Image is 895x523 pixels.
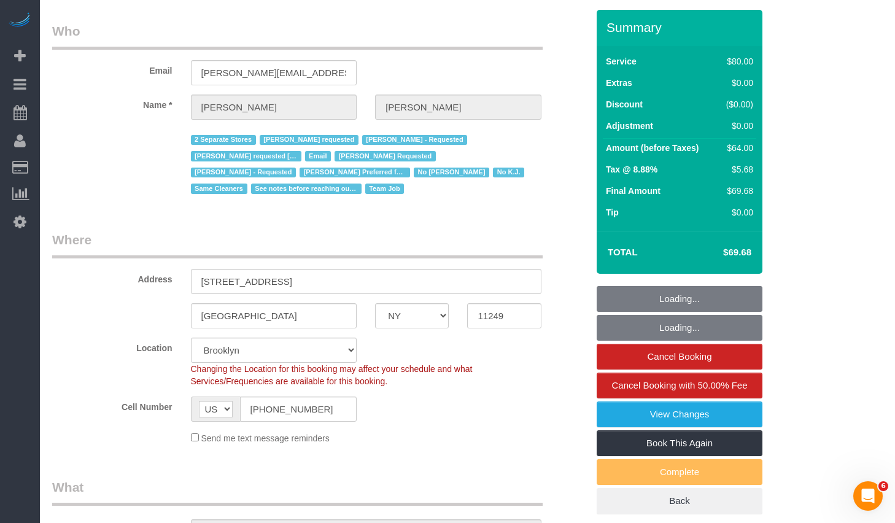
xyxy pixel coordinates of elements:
[606,77,632,89] label: Extras
[362,135,467,145] span: [PERSON_NAME] - Requested
[191,184,247,193] span: Same Cleaners
[240,397,357,422] input: Cell Number
[43,397,182,413] label: Cell Number
[414,168,489,177] span: No [PERSON_NAME]
[721,55,753,68] div: $80.00
[597,344,762,370] a: Cancel Booking
[721,142,753,154] div: $64.00
[251,184,362,193] span: See notes before reaching out to customer
[606,55,637,68] label: Service
[191,364,473,386] span: Changing the Location for this booking may affect your schedule and what Services/Frequencies are...
[300,168,410,177] span: [PERSON_NAME] Preferred for [STREET_ADDRESS][PERSON_NAME]
[43,95,182,111] label: Name *
[721,185,753,197] div: $69.68
[191,303,357,328] input: City
[721,206,753,219] div: $0.00
[52,478,543,506] legend: What
[191,135,256,145] span: 2 Separate Stores
[606,206,619,219] label: Tip
[721,120,753,132] div: $0.00
[52,231,543,258] legend: Where
[43,269,182,285] label: Address
[365,184,405,193] span: Team Job
[201,433,329,443] span: Send me text message reminders
[606,20,756,34] h3: Summary
[686,247,751,258] h4: $69.68
[612,380,748,390] span: Cancel Booking with 50.00% Fee
[191,95,357,120] input: First Name
[721,163,753,176] div: $5.68
[597,430,762,456] a: Book This Again
[606,98,643,110] label: Discount
[878,481,888,491] span: 6
[597,373,762,398] a: Cancel Booking with 50.00% Fee
[608,247,638,257] strong: Total
[191,168,296,177] span: [PERSON_NAME] - Requested
[467,303,541,328] input: Zip Code
[191,60,357,85] input: Email
[335,151,436,161] span: [PERSON_NAME] Requested
[606,120,653,132] label: Adjustment
[597,401,762,427] a: View Changes
[191,151,301,161] span: [PERSON_NAME] requested [STREET_ADDRESS]
[606,185,661,197] label: Final Amount
[606,142,699,154] label: Amount (before Taxes)
[305,151,331,161] span: Email
[597,488,762,514] a: Back
[260,135,358,145] span: [PERSON_NAME] requested
[721,98,753,110] div: ($0.00)
[52,22,543,50] legend: Who
[721,77,753,89] div: $0.00
[375,95,541,120] input: Last Name
[43,338,182,354] label: Location
[7,12,32,29] img: Automaid Logo
[43,60,182,77] label: Email
[493,168,524,177] span: No K.J.
[606,163,657,176] label: Tax @ 8.88%
[853,481,883,511] iframe: Intercom live chat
